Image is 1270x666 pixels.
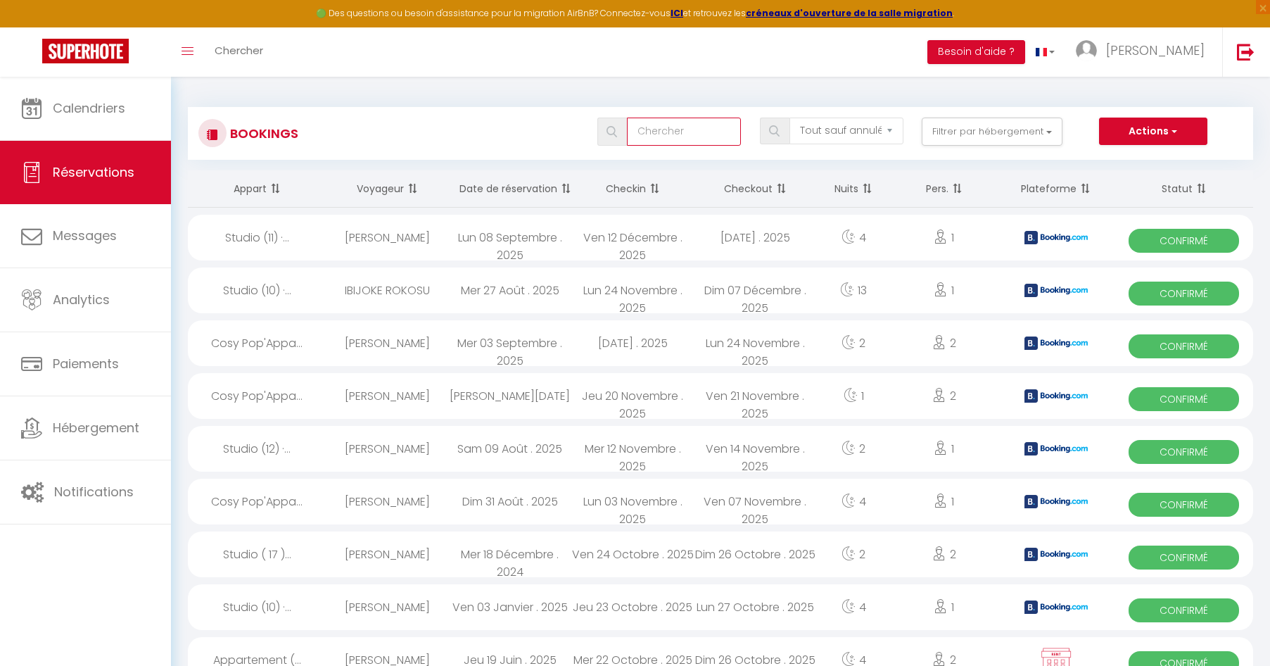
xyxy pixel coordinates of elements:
img: Super Booking [42,39,129,63]
th: Sort by booking date [449,170,571,208]
span: Calendriers [53,99,125,117]
img: logout [1237,43,1255,61]
span: Notifications [54,483,134,501]
span: Messages [53,227,117,244]
button: Actions [1099,118,1207,146]
button: Filtrer par hébergement [922,118,1062,146]
a: Chercher [204,27,274,77]
th: Sort by nights [816,170,891,208]
th: Sort by guest [326,170,449,208]
th: Sort by people [891,170,997,208]
th: Sort by checkout [694,170,816,208]
th: Sort by rentals [188,170,326,208]
span: Réservations [53,163,134,181]
span: Paiements [53,355,119,372]
th: Sort by status [1115,170,1253,208]
button: Besoin d'aide ? [927,40,1025,64]
button: Ouvrir le widget de chat LiveChat [11,6,53,48]
span: Hébergement [53,419,139,436]
th: Sort by checkin [571,170,694,208]
a: ICI [671,7,683,19]
img: ... [1076,40,1097,61]
span: Analytics [53,291,110,308]
a: créneaux d'ouverture de la salle migration [746,7,953,19]
span: [PERSON_NAME] [1106,42,1205,59]
a: ... [PERSON_NAME] [1065,27,1222,77]
h3: Bookings [227,118,298,149]
span: Chercher [215,43,263,58]
th: Sort by channel [998,170,1115,208]
input: Chercher [627,118,741,146]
